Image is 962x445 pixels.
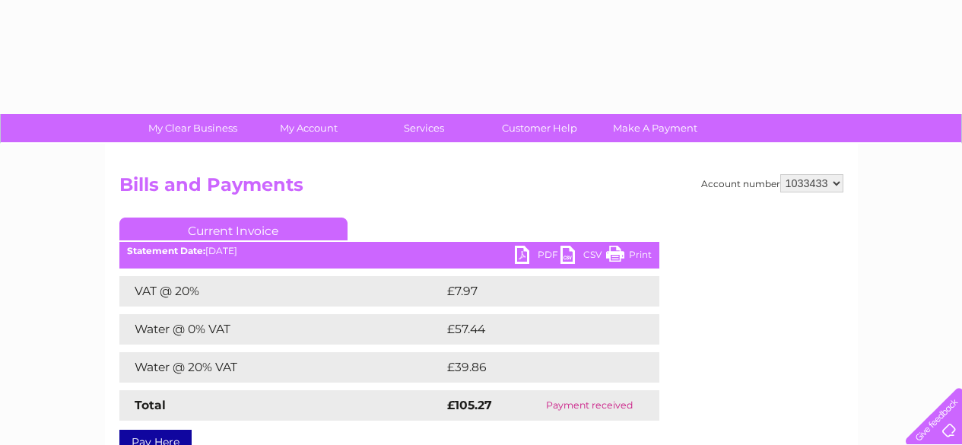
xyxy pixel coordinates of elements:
strong: £105.27 [447,398,492,412]
a: Services [361,114,487,142]
div: [DATE] [119,246,659,256]
a: Print [606,246,652,268]
td: Water @ 0% VAT [119,314,443,345]
a: My Account [246,114,371,142]
b: Statement Date: [127,245,205,256]
td: VAT @ 20% [119,276,443,307]
h2: Bills and Payments [119,174,843,203]
a: My Clear Business [130,114,256,142]
a: PDF [515,246,560,268]
td: Payment received [520,390,659,421]
td: £57.44 [443,314,628,345]
td: £39.86 [443,352,630,383]
a: Customer Help [477,114,602,142]
a: Current Invoice [119,218,348,240]
strong: Total [135,398,166,412]
a: Make A Payment [592,114,718,142]
td: Water @ 20% VAT [119,352,443,383]
a: CSV [560,246,606,268]
div: Account number [701,174,843,192]
td: £7.97 [443,276,624,307]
